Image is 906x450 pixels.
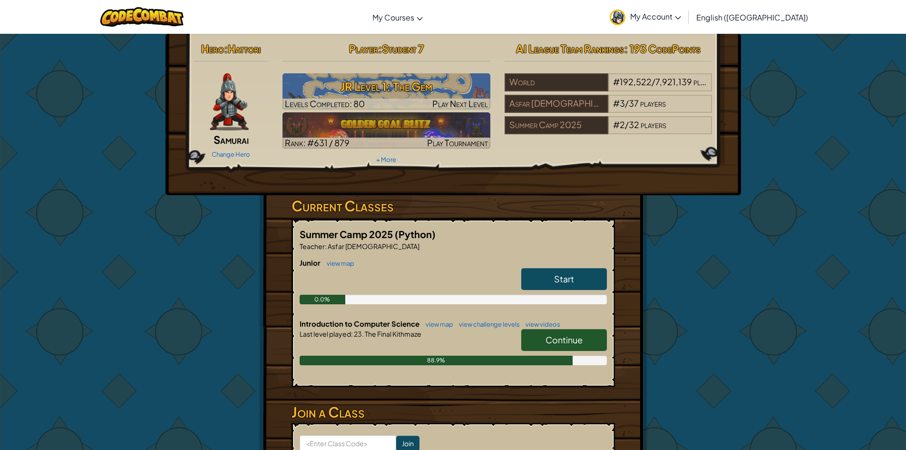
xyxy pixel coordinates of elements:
[283,112,490,149] img: Golden Goal
[505,116,608,134] div: Summer Camp 2025
[641,119,666,130] span: players
[427,137,488,148] span: Play Tournament
[395,228,436,240] span: (Python)
[378,42,382,55] span: :
[624,42,701,55] span: : 193 CodePoints
[201,42,224,55] span: Hero
[629,119,639,130] span: 32
[327,242,419,250] span: Asfar [DEMOGRAPHIC_DATA]
[655,76,692,87] span: 7,921,139
[300,242,325,250] span: Teacher
[516,42,624,55] span: AI League Team Rankings
[285,98,365,109] span: Levels Completed: 80
[300,356,573,365] div: 88.9%
[283,73,490,110] a: Play Next Level
[693,76,719,87] span: players
[214,133,249,146] span: Samurai
[368,4,428,30] a: My Courses
[521,320,560,328] a: view videos
[372,12,414,22] span: My Courses
[364,330,421,338] span: The Final Kithmaze
[505,125,712,136] a: Summer Camp 2025#2/32players
[382,42,424,55] span: Student 7
[625,119,629,130] span: /
[300,228,395,240] span: Summer Camp 2025
[505,82,712,93] a: World#192,522/7,921,139players
[285,137,350,148] span: Rank: #631 / 879
[505,73,608,91] div: World
[210,73,249,130] img: samurai.pose.png
[630,11,681,21] span: My Account
[696,12,808,22] span: English ([GEOGRAPHIC_DATA])
[349,42,378,55] span: Player
[620,98,625,109] span: 3
[620,76,652,87] span: 192,522
[212,150,250,158] a: Change Hero
[353,330,364,338] span: 23.
[652,76,655,87] span: /
[546,334,583,345] span: Continue
[283,73,490,110] img: JR Level 1: The Gem
[620,119,625,130] span: 2
[224,42,228,55] span: :
[554,273,574,284] span: Start
[625,98,629,109] span: /
[351,330,353,338] span: :
[300,330,351,338] span: Last level played
[640,98,666,109] span: players
[629,98,639,109] span: 37
[292,195,615,217] h3: Current Classes
[610,10,625,25] img: avatar
[325,242,327,250] span: :
[300,258,322,267] span: Junior
[505,95,608,113] div: Asfar [DEMOGRAPHIC_DATA]
[605,2,686,32] a: My Account
[432,98,488,109] span: Play Next Level
[613,98,620,109] span: #
[292,401,615,423] h3: Join a Class
[454,320,520,328] a: view challenge levels
[300,319,421,328] span: Introduction to Computer Science
[421,320,453,328] a: view map
[322,260,354,267] a: view map
[376,156,396,163] a: + More
[613,119,620,130] span: #
[505,104,712,115] a: Asfar [DEMOGRAPHIC_DATA]#3/37players
[283,76,490,97] h3: JR Level 1: The Gem
[100,7,184,27] img: CodeCombat logo
[692,4,813,30] a: English ([GEOGRAPHIC_DATA])
[283,112,490,149] a: Rank: #631 / 879Play Tournament
[228,42,261,55] span: Hattori
[300,295,346,304] div: 0.0%
[613,76,620,87] span: #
